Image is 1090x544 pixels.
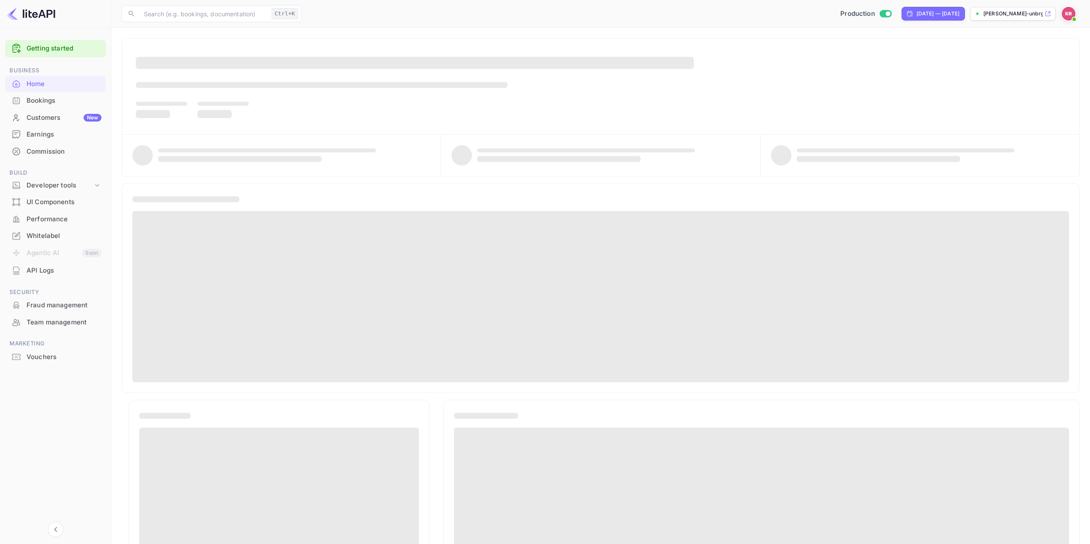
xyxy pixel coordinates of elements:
[27,266,102,276] div: API Logs
[5,349,106,366] div: Vouchers
[27,96,102,106] div: Bookings
[5,262,106,279] div: API Logs
[5,194,106,210] a: UI Components
[917,10,959,18] div: [DATE] — [DATE]
[5,110,106,125] a: CustomersNew
[27,197,102,207] div: UI Components
[5,143,106,160] div: Commission
[27,231,102,241] div: Whitelabel
[5,143,106,159] a: Commission
[5,211,106,228] div: Performance
[5,297,106,313] a: Fraud management
[5,92,106,109] div: Bookings
[5,228,106,244] a: Whitelabel
[5,194,106,211] div: UI Components
[27,318,102,327] div: Team management
[272,8,298,19] div: Ctrl+K
[48,522,63,537] button: Collapse navigation
[5,178,106,193] div: Developer tools
[27,147,102,157] div: Commission
[5,297,106,314] div: Fraud management
[5,40,106,57] div: Getting started
[983,10,1043,18] p: [PERSON_NAME]-unbrg.[PERSON_NAME]...
[27,214,102,224] div: Performance
[27,181,93,190] div: Developer tools
[5,339,106,348] span: Marketing
[5,228,106,244] div: Whitelabel
[5,76,106,92] div: Home
[5,314,106,331] div: Team management
[5,168,106,178] span: Build
[5,66,106,75] span: Business
[5,126,106,143] div: Earnings
[27,79,102,89] div: Home
[27,352,102,362] div: Vouchers
[5,262,106,278] a: API Logs
[27,113,102,123] div: Customers
[5,211,106,227] a: Performance
[902,7,965,21] div: Click to change the date range period
[5,126,106,142] a: Earnings
[27,44,102,54] a: Getting started
[5,92,106,108] a: Bookings
[837,9,895,19] div: Switch to Sandbox mode
[5,349,106,365] a: Vouchers
[84,114,102,122] div: New
[5,314,106,330] a: Team management
[7,7,55,21] img: LiteAPI logo
[27,300,102,310] div: Fraud management
[5,76,106,92] a: Home
[139,5,268,22] input: Search (e.g. bookings, documentation)
[27,130,102,140] div: Earnings
[5,110,106,126] div: CustomersNew
[1062,7,1075,21] img: Kobus Roux
[840,9,875,19] span: Production
[5,288,106,297] span: Security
